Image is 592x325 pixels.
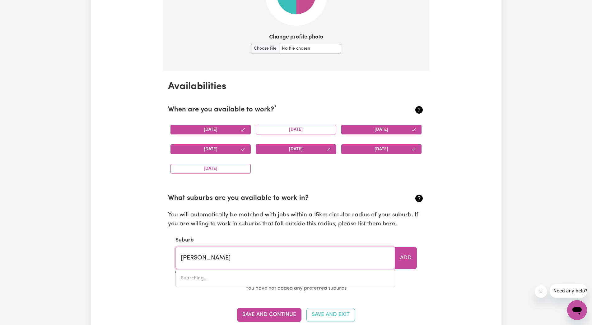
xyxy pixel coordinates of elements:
[306,308,355,322] button: Save and Exit
[256,144,336,154] button: [DATE]
[535,285,547,298] iframe: Close message
[170,164,251,174] button: [DATE]
[170,125,251,134] button: [DATE]
[170,144,251,154] button: [DATE]
[168,81,424,93] h2: Availabilities
[341,144,422,154] button: [DATE]
[256,125,336,134] button: [DATE]
[567,300,587,320] iframe: Button to launch messaging window
[245,286,347,291] small: You have not added any preferred suburbs
[269,33,323,41] label: Change profile photo
[4,4,38,9] span: Need any help?
[341,125,422,134] button: [DATE]
[168,211,424,229] p: You will automatically be matched with jobs within a 15km circular radius of your suburb. If you ...
[168,106,382,114] h2: When are you available to work?
[168,194,382,203] h2: What suburbs are you available to work in?
[175,247,395,269] input: e.g. North Bondi, New South Wales
[175,236,194,244] label: Suburb
[395,247,417,269] button: Add to preferred suburbs
[237,308,301,322] button: Save and Continue
[550,284,587,298] iframe: Message from company
[175,269,395,287] div: menu-options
